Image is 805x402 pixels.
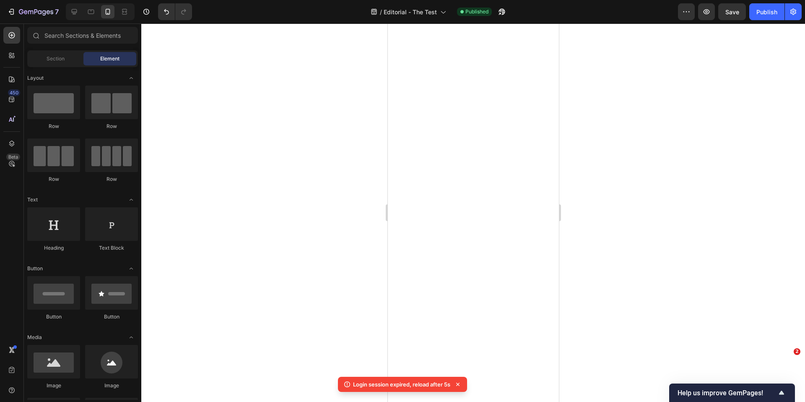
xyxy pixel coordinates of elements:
p: Login session expired, reload after 5s [353,380,450,389]
span: Toggle open [125,71,138,85]
div: Row [85,123,138,130]
span: Save [725,8,739,16]
div: Row [27,175,80,183]
div: Heading [27,244,80,252]
div: Row [85,175,138,183]
span: / [380,8,382,16]
span: Help us improve GemPages! [678,389,776,397]
div: 450 [8,89,20,96]
span: Toggle open [125,193,138,206]
iframe: Design area [388,23,559,402]
button: Publish [749,3,784,20]
p: 7 [55,7,59,17]
div: Image [27,382,80,389]
span: Toggle open [125,262,138,275]
span: Text [27,196,38,204]
div: Text Block [85,244,138,252]
input: Search Sections & Elements [27,27,138,44]
span: Section [47,55,65,63]
span: Element [100,55,119,63]
span: Button [27,265,43,272]
div: Undo/Redo [158,3,192,20]
span: Editorial - The Test [384,8,437,16]
span: Layout [27,74,44,82]
div: Row [27,123,80,130]
span: Media [27,334,42,341]
span: 2 [794,348,800,355]
div: Beta [6,154,20,160]
span: Published [465,8,488,16]
button: 7 [3,3,62,20]
span: Toggle open [125,331,138,344]
iframe: Intercom live chat [776,361,797,381]
button: Show survey - Help us improve GemPages! [678,388,787,398]
div: Publish [756,8,777,16]
div: Button [85,313,138,321]
div: Image [85,382,138,389]
button: Save [718,3,746,20]
div: Button [27,313,80,321]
